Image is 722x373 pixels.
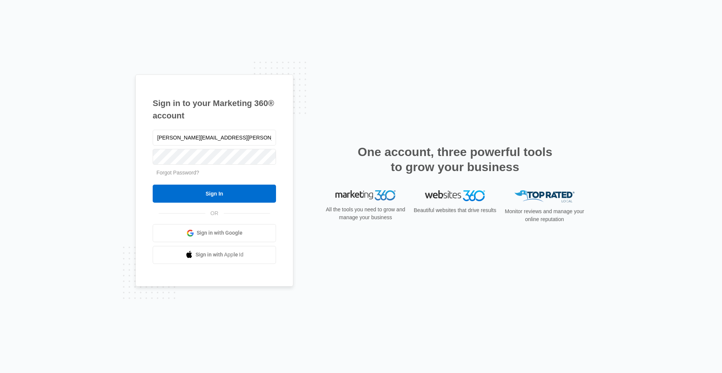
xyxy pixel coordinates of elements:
span: OR [205,209,224,217]
p: All the tools you need to grow and manage your business [323,206,408,221]
a: Forgot Password? [156,170,199,176]
a: Sign in with Google [153,224,276,242]
input: Email [153,130,276,146]
input: Sign In [153,185,276,203]
span: Sign in with Apple Id [196,251,244,259]
img: Websites 360 [425,190,485,201]
h2: One account, three powerful tools to grow your business [355,144,555,174]
img: Top Rated Local [514,190,575,203]
a: Sign in with Apple Id [153,246,276,264]
h1: Sign in to your Marketing 360® account [153,97,276,122]
img: Marketing 360 [335,190,396,201]
span: Sign in with Google [197,229,243,237]
p: Beautiful websites that drive results [413,206,497,214]
p: Monitor reviews and manage your online reputation [502,208,587,223]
